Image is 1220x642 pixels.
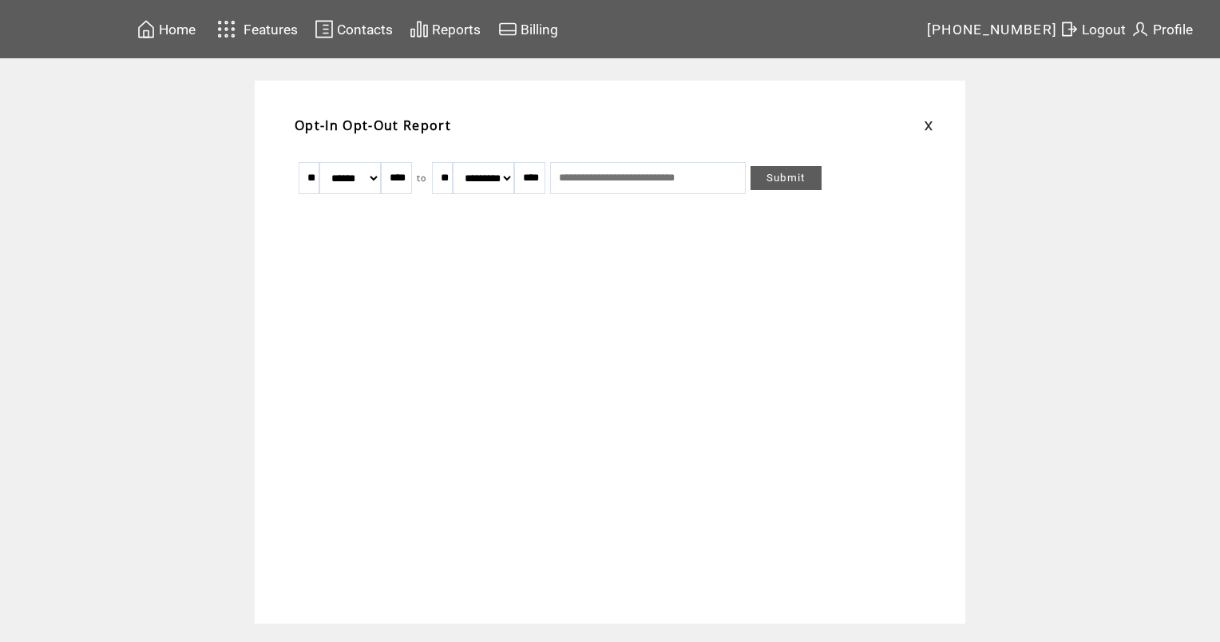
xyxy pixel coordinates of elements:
span: Billing [521,22,558,38]
span: Opt-In Opt-Out Report [295,117,451,134]
span: Features [244,22,298,38]
span: to [417,172,427,184]
a: Submit [751,166,822,190]
a: Logout [1057,17,1128,42]
a: Reports [407,17,483,42]
a: Contacts [312,17,395,42]
a: Features [210,14,300,45]
span: Logout [1082,22,1126,38]
span: Home [159,22,196,38]
img: exit.svg [1060,19,1079,39]
span: Contacts [337,22,393,38]
img: creidtcard.svg [498,19,517,39]
img: contacts.svg [315,19,334,39]
a: Profile [1128,17,1195,42]
span: Reports [432,22,481,38]
img: home.svg [137,19,156,39]
img: chart.svg [410,19,429,39]
a: Billing [496,17,560,42]
span: Profile [1153,22,1193,38]
img: features.svg [212,16,240,42]
span: [PHONE_NUMBER] [927,22,1058,38]
a: Home [134,17,198,42]
img: profile.svg [1131,19,1150,39]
